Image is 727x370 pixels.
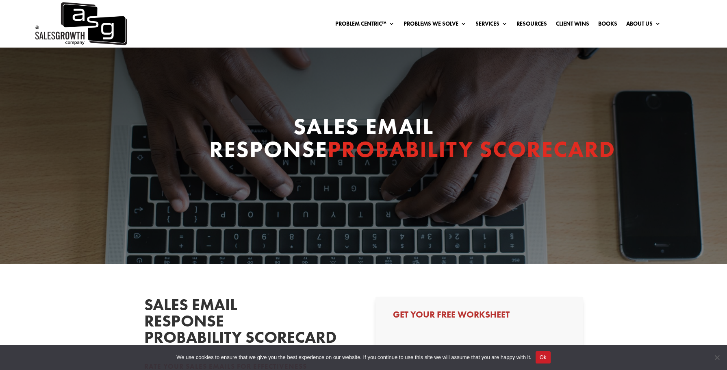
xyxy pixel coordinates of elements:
h1: sales Email Response [209,115,518,165]
h3: Get Your Free Worksheet [393,310,565,323]
span: No [713,353,721,361]
h2: Sales Email Response Probability Scorecard [144,297,266,350]
button: Ok [536,351,551,363]
span: Probability scorecard [328,135,615,164]
iframe: Form 0 [393,333,565,340]
span: We use cookies to ensure that we give you the best experience on our website. If you continue to ... [176,353,531,361]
